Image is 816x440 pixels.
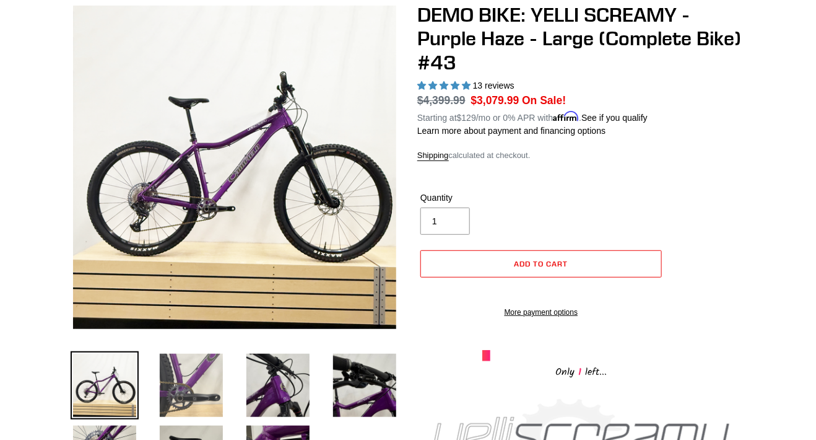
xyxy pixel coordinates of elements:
p: Starting at /mo or 0% APR with . [417,108,648,125]
span: $129 [457,113,476,123]
span: 1 [575,364,586,380]
div: calculated at checkout. [417,149,745,162]
a: See if you qualify - Learn more about Affirm Financing (opens in modal) [581,113,648,123]
span: Add to cart [514,259,568,268]
img: Load image into Gallery viewer, DEMO BIKE: YELLI SCREAMY - Purple Haze - Large (Complete Bike) #43 [244,351,312,420]
a: More payment options [420,307,662,318]
span: $3,079.99 [471,94,519,107]
span: Affirm [553,111,579,121]
h1: DEMO BIKE: YELLI SCREAMY - Purple Haze - Large (Complete Bike) #43 [417,3,745,74]
span: On Sale! [522,92,566,108]
span: 13 reviews [473,81,514,90]
img: Load image into Gallery viewer, DEMO BIKE: YELLI SCREAMY - Purple Haze - Large (Complete Bike) #43 [157,351,225,420]
button: Add to cart [420,250,662,278]
a: Shipping [417,151,449,161]
div: Only left... [482,361,680,381]
img: Load image into Gallery viewer, DEMO BIKE: YELLI SCREAMY - Purple Haze - Large (Complete Bike) #43 [331,351,399,420]
label: Quantity [420,191,538,205]
a: Learn more about payment and financing options [417,126,605,136]
img: Load image into Gallery viewer, DEMO BIKE: YELLI SCREAMY - Purple Haze - Large (Complete Bike) #43 [71,351,139,420]
s: $4,399.99 [417,94,466,107]
span: 5.00 stars [417,81,473,90]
